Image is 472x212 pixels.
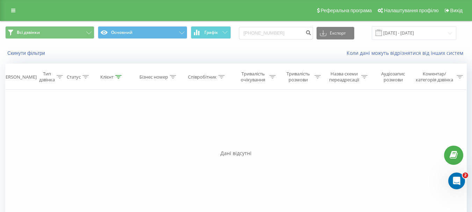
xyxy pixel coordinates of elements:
[239,27,313,39] input: Пошук за номером
[450,8,463,13] span: Вихід
[191,26,231,39] button: Графік
[463,173,468,178] span: 2
[321,8,372,13] span: Реферальна програма
[17,30,40,35] span: Всі дзвінки
[317,27,354,39] button: Експорт
[376,71,411,83] div: Аудіозапис розмови
[5,26,94,39] button: Всі дзвінки
[5,50,49,56] button: Скинути фільтри
[329,71,360,83] div: Назва схеми переадресації
[5,150,467,157] div: Дані відсутні
[139,74,168,80] div: Бізнес номер
[384,8,438,13] span: Налаштування профілю
[188,74,217,80] div: Співробітник
[414,71,455,83] div: Коментар/категорія дзвінка
[1,74,37,80] div: [PERSON_NAME]
[239,71,268,83] div: Тривалість очікування
[204,30,218,35] span: Графік
[39,71,55,83] div: Тип дзвінка
[100,74,114,80] div: Клієнт
[347,50,467,56] a: Коли дані можуть відрізнятися вiд інших систем
[98,26,187,39] button: Основний
[284,71,313,83] div: Тривалість розмови
[448,173,465,189] iframe: Intercom live chat
[67,74,81,80] div: Статус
